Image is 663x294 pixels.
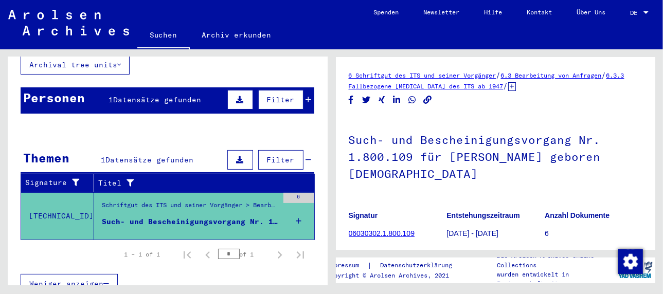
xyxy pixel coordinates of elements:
[349,116,643,195] h1: Such- und Bescheinigungsvorgang Nr. 1.800.109 für [PERSON_NAME] geboren [DEMOGRAPHIC_DATA]
[349,229,415,237] a: 06030302.1.800.109
[327,260,367,271] a: Impressum
[349,71,496,79] a: 6 Schriftgut des ITS und seiner Vorgänger
[218,249,270,259] div: of 1
[630,9,641,16] span: DE
[23,88,85,107] div: Personen
[21,55,130,75] button: Archival tree units
[98,175,304,191] div: Titel
[349,211,378,219] b: Signatur
[177,244,198,265] button: First page
[501,71,602,79] a: 6.3 Bearbeitung von Anfragen
[446,211,519,219] b: Entstehungszeitraum
[602,70,606,80] span: /
[290,244,311,265] button: Last page
[545,211,610,219] b: Anzahl Dokumente
[372,260,464,271] a: Datenschutzerklärung
[545,228,642,239] p: 6
[497,251,615,270] p: Die Arolsen Archives Online-Collections
[446,228,544,239] p: [DATE] - [DATE]
[29,279,103,288] span: Weniger anzeigen
[124,250,160,259] div: 1 – 1 of 1
[504,81,508,90] span: /
[422,94,433,106] button: Copy link
[618,249,643,274] img: Zustimmung ändern
[102,216,278,227] div: Such- und Bescheinigungsvorgang Nr. 1.800.109 für [PERSON_NAME] geboren [DEMOGRAPHIC_DATA]
[267,155,295,164] span: Filter
[109,95,113,104] span: 1
[102,200,278,215] div: Schriftgut des ITS und seiner Vorgänger > Bearbeitung von Anfragen > Fallbezogene [MEDICAL_DATA] ...
[616,257,655,283] img: yv_logo.png
[497,270,615,288] p: wurden entwickelt in Partnerschaft mit
[190,23,284,47] a: Archiv erkunden
[327,260,464,271] div: |
[21,274,118,293] button: Weniger anzeigen
[113,95,201,104] span: Datensätze gefunden
[391,94,402,106] button: Share on LinkedIn
[377,94,387,106] button: Share on Xing
[267,95,295,104] span: Filter
[258,150,303,170] button: Filter
[496,70,501,80] span: /
[25,175,96,191] div: Signature
[327,271,464,280] p: Copyright © Arolsen Archives, 2021
[25,177,86,188] div: Signature
[198,244,218,265] button: Previous page
[361,94,372,106] button: Share on Twitter
[270,244,290,265] button: Next page
[137,23,190,49] a: Suchen
[8,10,129,35] img: Arolsen_neg.svg
[346,94,356,106] button: Share on Facebook
[21,192,94,240] td: [TECHNICAL_ID]
[258,90,303,109] button: Filter
[407,94,418,106] button: Share on WhatsApp
[98,178,294,189] div: Titel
